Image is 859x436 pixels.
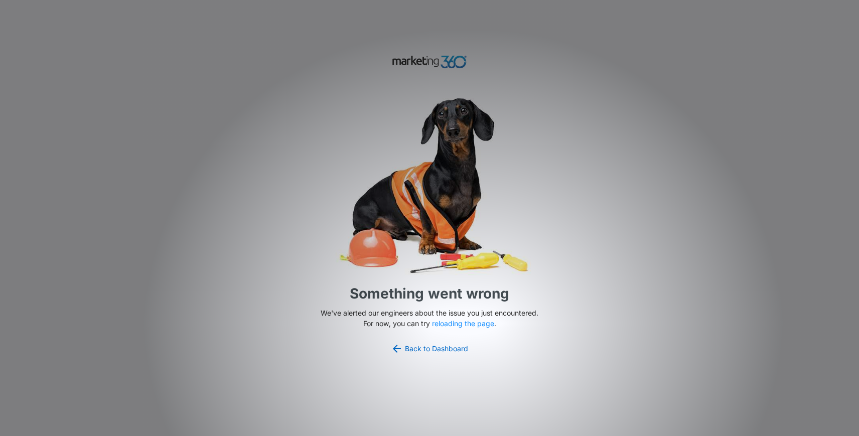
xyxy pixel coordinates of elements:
img: Marketing 360 Logo [392,53,467,71]
span: ⊘ [11,100,15,107]
a: Back to Dashboard [391,343,468,355]
h1: Something went wrong [350,283,509,304]
button: reloading the page [432,320,494,328]
h3: Get your personalized plan [11,8,135,21]
p: We've alerted our engineers about the issue you just encountered. For now, you can try . [317,308,542,329]
a: Hide these tips [11,100,50,107]
p: Contact your Marketing Consultant to get your personalized marketing plan for your unique busines... [11,26,135,93]
img: Sad Dog [279,92,580,279]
